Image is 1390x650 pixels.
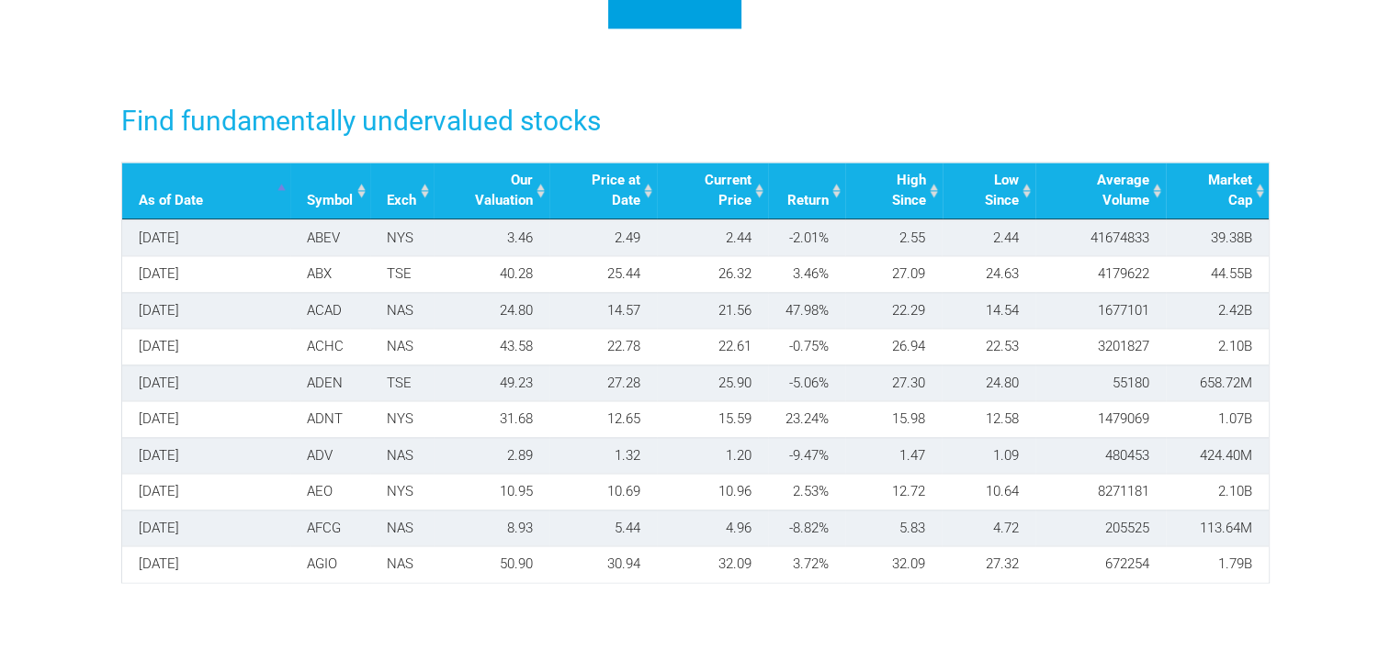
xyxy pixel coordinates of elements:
[290,219,370,256] td: ABEV
[1166,510,1269,546] td: 113.64M
[845,328,942,364] td: 26.94
[434,255,548,292] td: 40.28
[370,219,434,256] td: NYS
[768,162,845,219] th: Return: activate to sort column ascending
[370,510,434,546] td: NAS
[434,400,548,437] td: 31.68
[768,400,845,437] td: 23.24%
[845,437,942,474] td: 1.47
[657,219,768,256] td: 2.44
[290,545,370,582] td: AGIO
[657,292,768,329] td: 21.56
[1035,437,1166,474] td: 480453
[768,219,845,256] td: -2.01%
[122,400,291,437] td: [DATE]
[768,473,845,510] td: 2.53%
[370,437,434,474] td: NAS
[434,219,548,256] td: 3.46
[122,437,291,474] td: [DATE]
[122,473,291,510] td: [DATE]
[1166,437,1269,474] td: 424.40M
[370,162,434,219] th: Exch: activate to sort column ascending
[1166,162,1269,219] th: Market Cap: activate to sort column ascending
[290,328,370,364] td: ACHC
[1166,400,1269,437] td: 1.07B
[434,162,548,219] th: Our Valuation: activate to sort column ascending
[845,400,942,437] td: 15.98
[1166,364,1269,401] td: 658.72M
[1035,255,1166,292] td: 4179622
[122,510,291,546] td: [DATE]
[290,437,370,474] td: ADV
[1166,328,1269,364] td: 2.10B
[657,328,768,364] td: 22.61
[549,292,657,329] td: 14.57
[942,400,1034,437] td: 12.58
[370,292,434,329] td: NAS
[370,473,434,510] td: NYS
[1035,510,1166,546] td: 205525
[370,364,434,401] td: TSE
[122,255,291,292] td: [DATE]
[290,292,370,329] td: ACAD
[370,255,434,292] td: TSE
[768,292,845,329] td: 47.98%
[549,545,657,582] td: 30.94
[290,473,370,510] td: AEO
[290,162,370,219] th: Symbol: activate to sort column ascending
[290,255,370,292] td: ABX
[549,162,657,219] th: Price at Date: activate to sort column ascending
[122,328,291,364] td: [DATE]
[845,292,942,329] td: 22.29
[942,292,1034,329] td: 14.54
[1035,219,1166,256] td: 41674833
[943,162,1035,219] th: Low Since: activate to sort column ascending
[1166,292,1269,329] td: 2.42B
[942,437,1034,474] td: 1.09
[1035,328,1166,364] td: 3201827
[942,473,1034,510] td: 10.64
[845,545,942,582] td: 32.09
[768,545,845,582] td: 3.72%
[370,328,434,364] td: NAS
[290,364,370,401] td: ADEN
[122,162,291,219] th: As of Date: activate to sort column descending
[370,400,434,437] td: NYS
[370,545,434,582] td: NAS
[768,437,845,474] td: -9.47%
[657,162,768,219] th: Current Price: activate to sort column ascending
[845,162,942,219] th: High Since: activate to sort column ascending
[1035,292,1166,329] td: 1677101
[122,219,291,256] td: [DATE]
[768,255,845,292] td: 3.46%
[942,510,1034,546] td: 4.72
[1166,255,1269,292] td: 44.55B
[434,292,548,329] td: 24.80
[657,255,768,292] td: 26.32
[549,255,657,292] td: 25.44
[657,510,768,546] td: 4.96
[845,473,942,510] td: 12.72
[121,102,1270,140] h3: Find fundamentally undervalued stocks
[942,364,1034,401] td: 24.80
[657,400,768,437] td: 15.59
[768,510,845,546] td: -8.82%
[942,219,1034,256] td: 2.44
[1166,545,1269,582] td: 1.79B
[657,437,768,474] td: 1.20
[1166,219,1269,256] td: 39.38B
[434,437,548,474] td: 2.89
[845,255,942,292] td: 27.09
[845,219,942,256] td: 2.55
[657,545,768,582] td: 32.09
[122,364,291,401] td: [DATE]
[434,473,548,510] td: 10.95
[1035,473,1166,510] td: 8271181
[942,328,1034,364] td: 22.53
[1035,162,1166,219] th: Average Volume: activate to sort column ascending
[122,545,291,582] td: [DATE]
[549,219,657,256] td: 2.49
[942,545,1034,582] td: 27.32
[549,364,657,401] td: 27.28
[290,400,370,437] td: ADNT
